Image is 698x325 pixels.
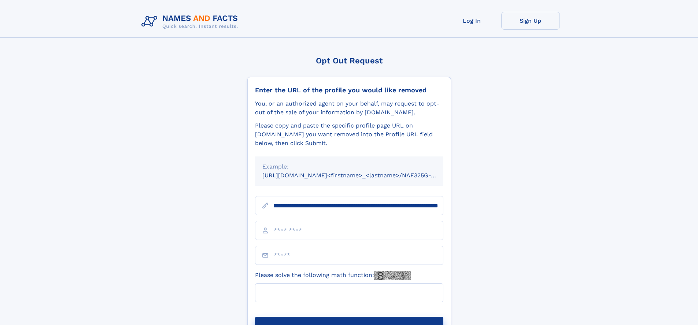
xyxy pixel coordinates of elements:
[139,12,244,32] img: Logo Names and Facts
[262,162,436,171] div: Example:
[443,12,501,30] a: Log In
[262,172,457,179] small: [URL][DOMAIN_NAME]<firstname>_<lastname>/NAF325G-xxxxxxxx
[255,99,443,117] div: You, or an authorized agent on your behalf, may request to opt-out of the sale of your informatio...
[255,86,443,94] div: Enter the URL of the profile you would like removed
[255,271,411,280] label: Please solve the following math function:
[501,12,560,30] a: Sign Up
[247,56,451,65] div: Opt Out Request
[255,121,443,148] div: Please copy and paste the specific profile page URL on [DOMAIN_NAME] you want removed into the Pr...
